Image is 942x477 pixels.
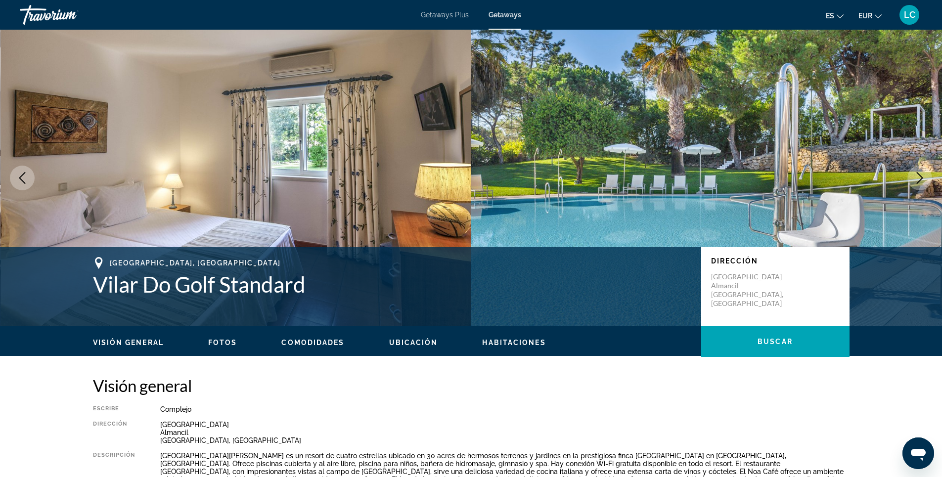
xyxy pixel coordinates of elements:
button: Habitaciones [482,338,545,347]
button: User Menu [897,4,922,25]
a: Getaways [489,11,521,19]
h1: Vilar Do Golf Standard [93,271,691,297]
div: Escribe [93,405,135,413]
button: Previous image [10,166,35,190]
button: Comodidades [281,338,344,347]
iframe: Botón para iniciar la ventana de mensajería [902,437,934,469]
button: Buscar [701,326,850,357]
button: Change currency [858,8,882,23]
button: Visión general [93,338,164,347]
span: LC [904,10,915,20]
p: [GEOGRAPHIC_DATA] Almancil [GEOGRAPHIC_DATA], [GEOGRAPHIC_DATA] [711,272,790,308]
div: [GEOGRAPHIC_DATA] Almancil [GEOGRAPHIC_DATA], [GEOGRAPHIC_DATA] [160,421,850,444]
button: Ubicación [389,338,438,347]
button: Fotos [208,338,237,347]
span: Comodidades [281,339,344,347]
span: Buscar [758,338,793,346]
button: Change language [826,8,844,23]
div: Dirección [93,421,135,444]
div: Complejo [160,405,850,413]
span: Ubicación [389,339,438,347]
a: Getaways Plus [421,11,469,19]
a: Travorium [20,2,119,28]
h2: Visión general [93,376,850,395]
span: Visión general [93,339,164,347]
span: Fotos [208,339,237,347]
span: Habitaciones [482,339,545,347]
span: EUR [858,12,872,20]
span: es [826,12,834,20]
button: Next image [907,166,932,190]
p: Dirección [711,257,840,265]
span: [GEOGRAPHIC_DATA], [GEOGRAPHIC_DATA] [110,259,281,267]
